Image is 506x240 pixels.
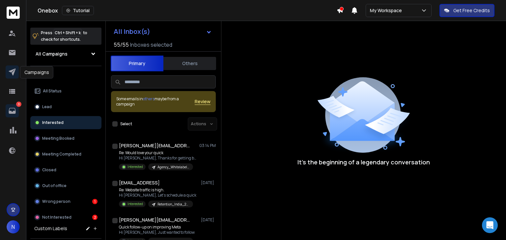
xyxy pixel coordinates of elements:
[36,51,68,57] h1: All Campaigns
[127,164,143,169] p: Interested
[119,187,196,193] p: Re: Website traffic is high.
[30,116,101,129] button: Interested
[6,104,19,117] a: 3
[143,96,155,102] span: others
[157,202,189,207] p: Retention_India_2variation
[30,163,101,177] button: Closed
[119,230,195,235] p: Hi [PERSON_NAME], Just wanted to follow
[42,152,81,157] p: Meeting Completed
[157,165,189,170] p: Agency_Whitelabeling_Manav_Apollo-leads
[119,180,160,186] h1: [EMAIL_ADDRESS]
[199,143,216,148] p: 03:14 PM
[42,120,64,125] p: Interested
[7,220,20,233] button: N
[439,4,494,17] button: Get Free Credits
[30,71,101,81] h3: Filters
[92,199,98,204] div: 1
[120,121,132,127] label: Select
[119,150,198,156] p: Re: Would love your quick
[30,132,101,145] button: Meeting Booked
[54,29,82,36] span: Ctrl + Shift + k
[62,6,94,15] button: Tutorial
[42,167,56,173] p: Closed
[42,215,71,220] p: Not Interested
[119,217,191,223] h1: [PERSON_NAME][EMAIL_ADDRESS][DOMAIN_NAME]
[453,7,490,14] p: Get Free Credits
[42,104,52,109] p: Lead
[119,225,195,230] p: Quick follow-up on improving Meta
[127,202,143,206] p: Interested
[30,84,101,98] button: All Status
[43,88,62,94] p: All Status
[116,96,195,107] div: Some emails in maybe from a campaign
[41,30,87,43] p: Press to check for shortcuts.
[130,41,172,49] h3: Inboxes selected
[34,225,67,232] h3: Custom Labels
[30,148,101,161] button: Meeting Completed
[30,47,101,60] button: All Campaigns
[201,217,216,223] p: [DATE]
[195,98,211,105] button: Review
[119,193,196,198] p: Hi [PERSON_NAME], Let’s schedule a quick
[20,66,53,79] div: Campaigns
[42,199,70,204] p: Wrong person
[38,6,337,15] div: Onebox
[30,195,101,208] button: Wrong person1
[163,56,216,71] button: Others
[30,211,101,224] button: Not Interested2
[297,157,430,167] p: It’s the beginning of a legendary conversation
[482,217,498,233] div: Open Intercom Messenger
[370,7,405,14] p: My Workspace
[30,100,101,113] button: Lead
[42,136,74,141] p: Meeting Booked
[201,180,216,185] p: [DATE]
[114,41,129,49] span: 55 / 55
[108,25,217,38] button: All Inbox(s)
[92,215,98,220] div: 2
[119,156,198,161] p: Hi [PERSON_NAME], Thanks for getting back
[119,142,191,149] h1: [PERSON_NAME][EMAIL_ADDRESS][DOMAIN_NAME]
[30,179,101,192] button: Out of office
[114,28,150,35] h1: All Inbox(s)
[111,56,163,71] button: Primary
[42,183,67,188] p: Out of office
[16,102,21,107] p: 3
